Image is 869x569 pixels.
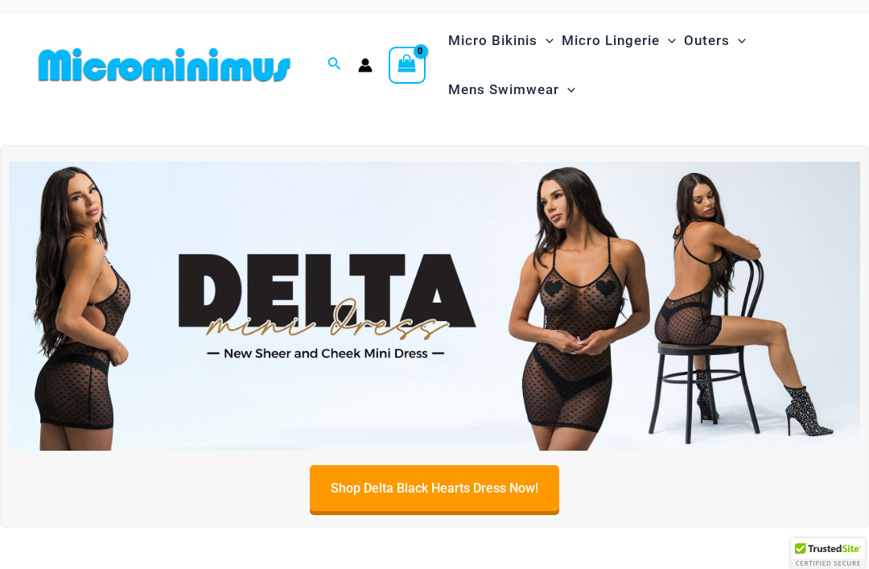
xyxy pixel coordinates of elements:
[444,16,558,65] a: Micro BikinisMenu ToggleMenu Toggle
[310,465,559,511] a: Shop Delta Black Hearts Dress Now!
[559,69,575,110] span: Menu Toggle
[9,162,860,451] img: Delta Black Hearts Dress
[32,47,297,83] img: MM SHOP LOGO FLAT
[562,20,660,61] span: Micro Lingerie
[680,16,750,65] a: OutersMenu ToggleMenu Toggle
[358,58,373,72] a: Account icon link
[791,538,865,569] div: TrustedSite Certified
[537,20,554,61] span: Menu Toggle
[730,20,746,61] span: Menu Toggle
[660,20,676,61] span: Menu Toggle
[448,20,537,61] span: Micro Bikinis
[442,14,837,117] nav: Site Navigation
[558,16,680,65] a: Micro LingerieMenu ToggleMenu Toggle
[389,47,426,84] a: View Shopping Cart, empty
[327,55,342,75] a: Search icon link
[444,65,579,114] a: Mens SwimwearMenu ToggleMenu Toggle
[448,69,559,110] span: Mens Swimwear
[684,20,730,61] span: Outers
